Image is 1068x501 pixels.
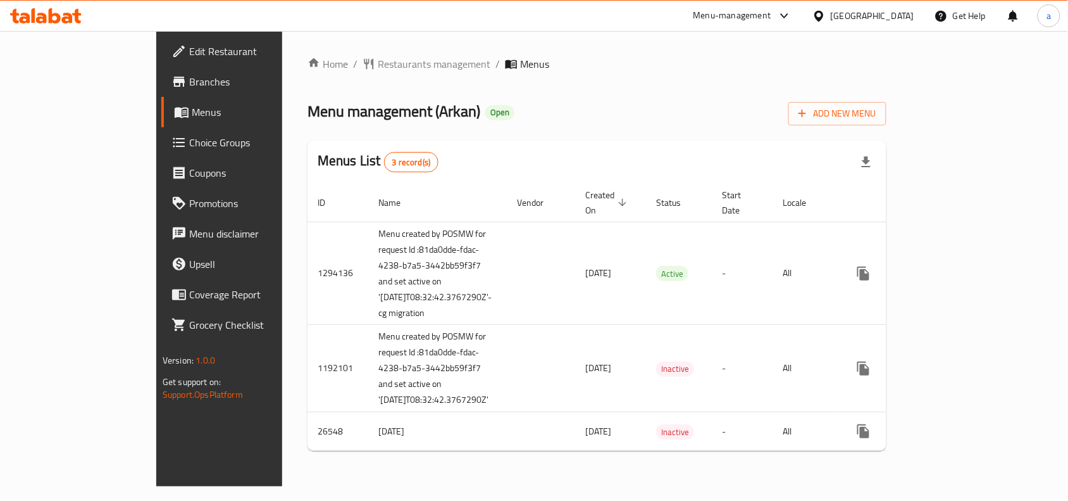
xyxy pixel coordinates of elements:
td: [DATE] [368,412,507,451]
a: Coverage Report [161,279,335,310]
a: Menu disclaimer [161,219,335,249]
div: Export file [851,147,881,177]
div: Inactive [656,424,694,440]
span: Edit Restaurant [189,44,325,59]
button: more [848,353,879,384]
span: [DATE] [585,265,611,281]
button: more [848,258,879,289]
span: [DATE] [585,423,611,440]
button: Change Status [879,416,909,447]
a: Menus [161,97,335,127]
a: Upsell [161,249,335,279]
span: Coverage Report [189,287,325,302]
span: Menu disclaimer [189,226,325,241]
td: 1294136 [307,222,368,325]
span: Add New Menu [798,106,876,122]
button: Change Status [879,258,909,289]
span: Coupons [189,165,325,181]
span: Version: [163,352,194,369]
li: / [353,56,357,72]
h2: Menus List [318,151,438,172]
a: Promotions [161,188,335,219]
span: Restaurants management [378,56,490,72]
span: Promotions [189,196,325,211]
td: Menu created by POSMW for request Id :81da0dde-fdac-4238-b7a5-3442bb59f3f7 and set active on '[DA... [368,325,507,412]
span: [DATE] [585,360,611,376]
a: Branches [161,67,335,97]
span: Locale [783,195,823,210]
span: Start Date [723,187,758,218]
td: All [773,222,838,325]
span: Name [378,195,417,210]
span: Choice Groups [189,135,325,150]
div: Menu-management [693,8,771,23]
button: Change Status [879,353,909,384]
td: - [712,412,773,451]
td: Menu created by POSMW for request Id :81da0dde-fdac-4238-b7a5-3442bb59f3f7 and set active on '[DA... [368,222,507,325]
span: Inactive [656,425,694,440]
span: Vendor [517,195,560,210]
td: All [773,325,838,412]
span: Inactive [656,362,694,376]
a: Coupons [161,158,335,188]
span: Grocery Checklist [189,317,325,333]
span: Menus [520,56,549,72]
div: Inactive [656,362,694,377]
a: Restaurants management [363,56,490,72]
a: Support.OpsPlatform [163,386,243,403]
td: - [712,222,773,325]
span: 1.0.0 [196,352,215,369]
td: 26548 [307,412,368,451]
span: a [1046,9,1051,23]
nav: breadcrumb [307,56,886,72]
span: Upsell [189,257,325,272]
button: more [848,416,879,447]
td: All [773,412,838,451]
span: Active [656,267,688,281]
li: / [495,56,500,72]
div: [GEOGRAPHIC_DATA] [831,9,914,23]
span: Get support on: [163,374,221,390]
a: Grocery Checklist [161,310,335,340]
a: Choice Groups [161,127,335,158]
span: Branches [189,74,325,89]
div: Total records count [384,152,439,172]
span: Menu management ( Arkan ) [307,97,480,125]
table: enhanced table [307,184,980,452]
span: ID [318,195,342,210]
span: Status [656,195,697,210]
a: Edit Restaurant [161,36,335,67]
td: 1192101 [307,325,368,412]
th: Actions [838,184,980,222]
span: Created On [585,187,631,218]
span: Menus [192,105,325,120]
td: - [712,325,773,412]
span: Open [485,107,514,118]
span: 3 record(s) [385,156,438,168]
button: Add New Menu [788,102,886,125]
